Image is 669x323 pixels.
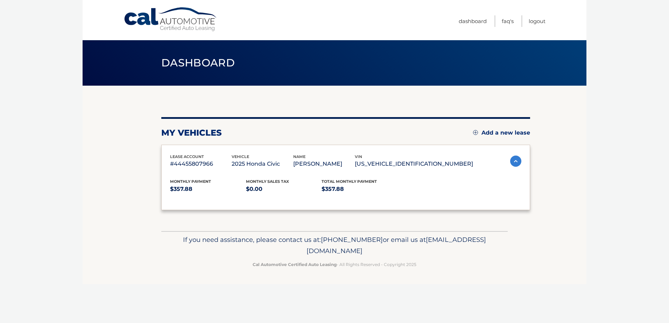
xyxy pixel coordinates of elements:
[170,184,246,194] p: $357.88
[293,159,355,169] p: [PERSON_NAME]
[355,159,473,169] p: [US_VEHICLE_IDENTIFICATION_NUMBER]
[166,261,503,268] p: - All Rights Reserved - Copyright 2025
[510,156,521,167] img: accordion-active.svg
[322,179,377,184] span: Total Monthly Payment
[232,159,293,169] p: 2025 Honda Civic
[161,128,222,138] h2: my vehicles
[170,159,232,169] p: #44455807966
[355,154,362,159] span: vin
[232,154,249,159] span: vehicle
[529,15,545,27] a: Logout
[253,262,337,267] strong: Cal Automotive Certified Auto Leasing
[293,154,305,159] span: name
[502,15,514,27] a: FAQ's
[459,15,487,27] a: Dashboard
[473,129,530,136] a: Add a new lease
[246,184,322,194] p: $0.00
[161,56,235,69] span: Dashboard
[321,236,383,244] span: [PHONE_NUMBER]
[170,179,211,184] span: Monthly Payment
[246,179,289,184] span: Monthly sales Tax
[322,184,397,194] p: $357.88
[473,130,478,135] img: add.svg
[170,154,204,159] span: lease account
[307,236,486,255] span: [EMAIL_ADDRESS][DOMAIN_NAME]
[166,234,503,257] p: If you need assistance, please contact us at: or email us at
[124,7,218,32] a: Cal Automotive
